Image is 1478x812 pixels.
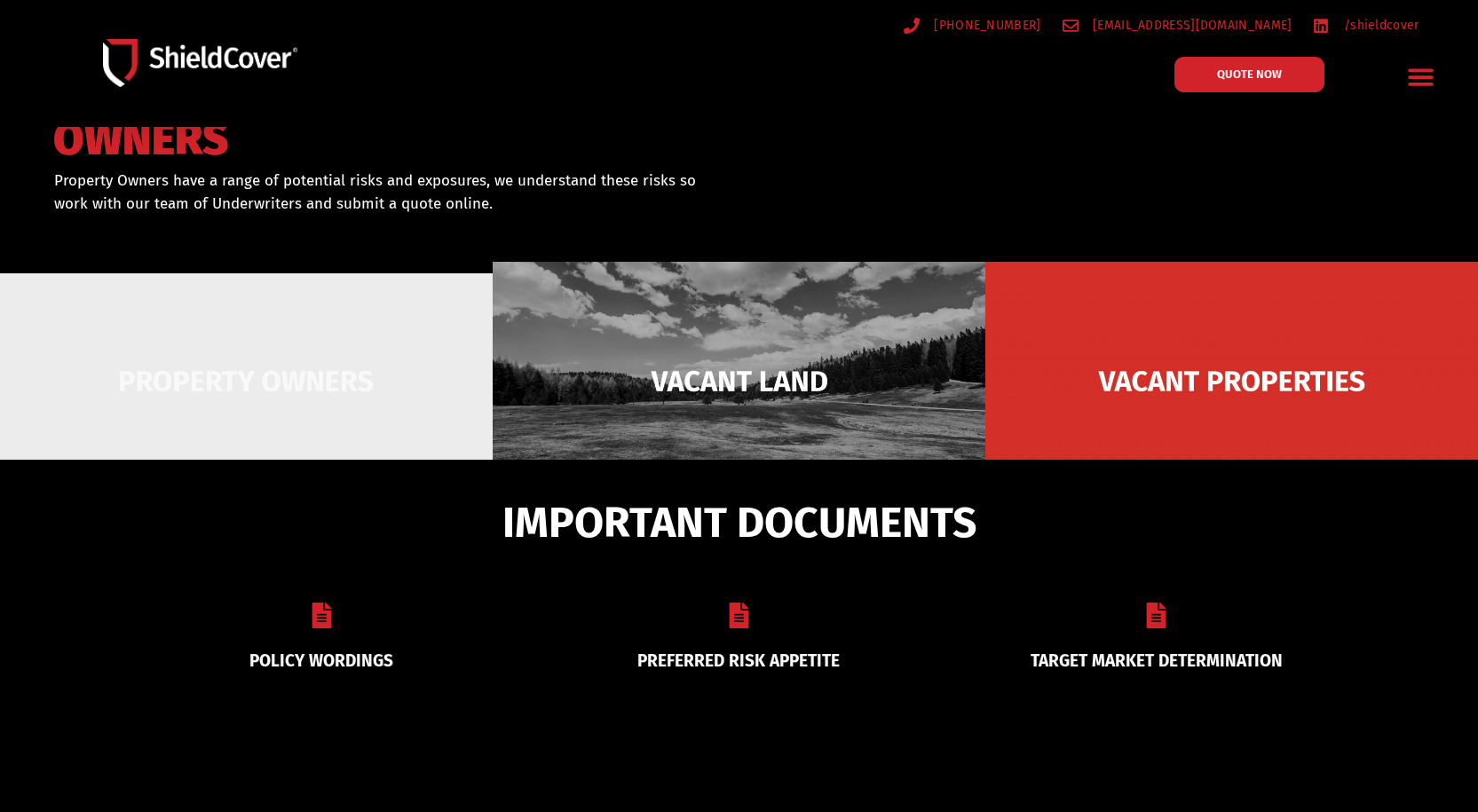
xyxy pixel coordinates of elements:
[637,650,840,671] a: PREFERRED RISK APPETITE
[1313,14,1419,36] a: /shieldcover
[1340,14,1419,36] span: /shieldcover
[103,39,297,87] img: Shield-Cover-Underwriting-Australia-logo-full
[1401,56,1442,98] div: Menu Toggle
[1217,68,1282,80] span: QUOTE NOW
[929,14,1040,36] span: [PHONE_NUMBER]
[249,650,393,671] a: POLICY WORDINGS
[904,14,1041,36] a: [PHONE_NUMBER]
[1063,14,1292,36] a: [EMAIL_ADDRESS][DOMAIN_NAME]
[1088,14,1292,36] span: [EMAIL_ADDRESS][DOMAIN_NAME]
[54,169,716,215] p: Property Owners have a range of potential risks and exposures, we understand these risks so work ...
[1031,650,1283,671] a: TARGET MARKET DETERMINATION
[502,506,976,540] span: IMPORTANT DOCUMENTS
[493,262,985,501] img: Vacant Land liability cover
[1174,57,1324,92] a: QUOTE NOW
